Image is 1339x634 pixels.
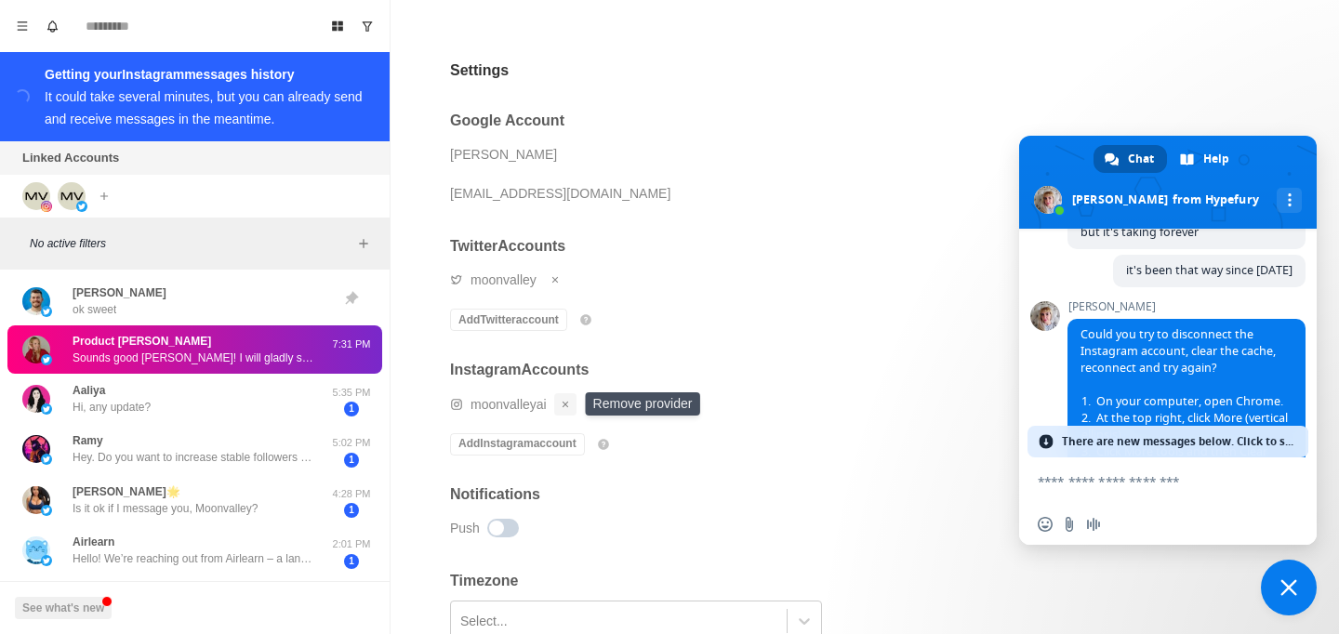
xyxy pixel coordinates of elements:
img: picture [22,435,50,463]
div: [PERSON_NAME] [450,140,557,168]
img: picture [41,201,52,212]
p: 4:28 PM [328,486,375,502]
div: moonvalley [471,266,537,294]
button: info [592,433,615,456]
span: 1 [344,402,359,416]
h2: Twitter Accounts [450,237,597,255]
img: picture [22,336,50,363]
span: it's been that way since [DATE] [1126,262,1293,278]
p: Airlearn [73,534,114,550]
button: See what's new [15,597,112,619]
p: Hey. Do you want to increase stable followers on your accounts (X, TG, IG, TikTok), and support r... [73,449,314,466]
img: picture [76,201,87,212]
button: Add account [93,185,115,207]
textarea: Compose your message... [1038,457,1261,504]
p: ok sweet [73,301,116,318]
button: AddTwitteraccount [450,309,567,331]
p: 7:31 PM [328,337,375,352]
a: Close chat [1261,560,1317,615]
p: 5:35 PM [328,385,375,401]
p: [PERSON_NAME] [73,284,166,301]
button: Remove account [554,393,577,416]
span: Send a file [1062,517,1077,532]
img: picture [22,287,50,315]
span: On your computer, open Chrome. [1081,393,1283,410]
span: 1 [344,503,359,518]
button: Show unread conversations [352,11,382,41]
span: 1 [344,453,359,468]
img: picture [22,536,50,564]
span: Help [1203,145,1229,173]
a: Help [1169,145,1242,173]
img: picture [22,182,50,210]
img: picture [22,486,50,514]
p: No active filters [30,235,352,252]
p: [PERSON_NAME]🌟 [73,483,180,500]
span: Audio message [1086,517,1101,532]
button: Board View [323,11,352,41]
p: Aaliya [73,382,105,399]
img: picture [58,182,86,210]
p: Is it ok if I message you, Moonvalley? [73,500,258,517]
h2: Google Account [450,112,1045,129]
button: AddInstagramaccount [450,433,585,456]
p: Ramy [73,432,103,449]
img: picture [41,555,52,566]
h2: Instagram Accounts [450,361,615,378]
span: 1 [344,554,359,569]
h2: Notifications [450,485,1045,503]
button: Menu [7,11,37,41]
a: Chat [1094,145,1167,173]
div: moonvalleyai [471,390,547,418]
p: Sounds good [PERSON_NAME]! I will gladly share some photo generations made with our tool. Our web... [73,350,314,366]
div: It could take several minutes, but you can already send and receive messages in the meantime. [45,89,363,126]
p: 2:01 PM [328,536,375,552]
div: Push [450,514,480,542]
img: picture [22,385,50,413]
span: There are new messages below. Click to see. [1062,426,1298,457]
span: Chat [1128,145,1154,173]
img: picture [41,306,52,317]
p: Hi, any update? [73,399,151,416]
img: picture [41,454,52,465]
span: Insert an emoji [1038,517,1053,532]
h2: Settings [450,59,509,82]
button: Add filters [352,232,375,255]
img: picture [41,403,52,415]
span: [PERSON_NAME] [1067,300,1306,313]
p: 5:02 PM [328,435,375,451]
span: At the top right, click More (vertical ellipsis). [1081,410,1292,443]
p: Hello! We’re reaching out from Airlearn – a language learning app with 1Mn+ users across 150+ cou... [73,550,314,567]
span: Could you try to disconnect the Instagram account, clear the cache, reconnect and try again? [1080,326,1293,576]
img: picture [41,505,52,516]
button: info [575,309,597,331]
div: Getting your Instagram messages history [45,63,367,86]
div: [EMAIL_ADDRESS][DOMAIN_NAME] [450,179,670,207]
button: Notifications [37,11,67,41]
h2: Timezone [450,572,1045,589]
p: Linked Accounts [22,149,119,167]
img: picture [41,354,52,365]
button: Remove account [544,269,566,291]
p: Product [PERSON_NAME] [73,333,211,350]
